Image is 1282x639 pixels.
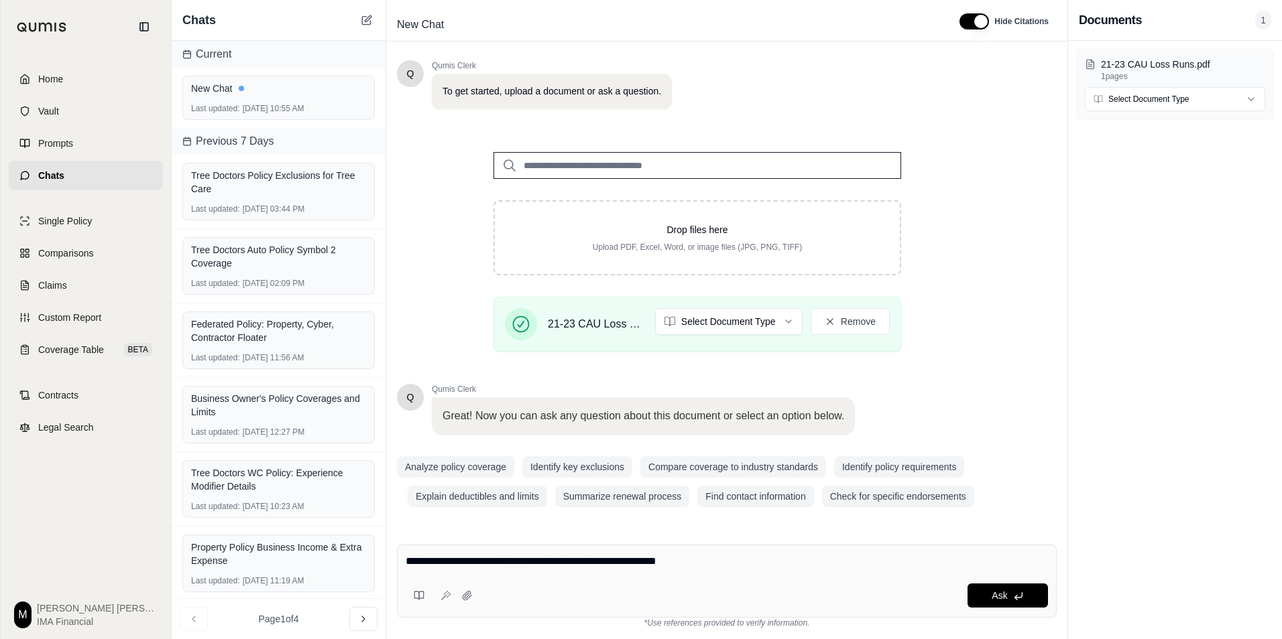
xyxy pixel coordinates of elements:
[9,413,163,442] a: Legal Search
[14,601,32,628] div: M
[555,486,690,507] button: Summarize renewal process
[9,335,163,364] a: Coverage TableBETA
[191,427,366,437] div: [DATE] 12:27 PM
[38,388,78,402] span: Contracts
[9,206,163,236] a: Single Policy
[259,612,299,626] span: Page 1 of 4
[443,84,661,98] p: To get started, upload a document or ask a question.
[38,104,59,118] span: Vault
[38,169,64,182] span: Chats
[548,316,644,332] span: 21-23 CAU Loss Runs.pdf
[407,390,414,404] span: Hello
[17,22,67,32] img: Qumis Logo
[697,486,813,507] button: Find contact information
[9,271,163,300] a: Claims
[191,575,366,586] div: [DATE] 11:19 AM
[9,303,163,332] a: Custom Report
[407,67,414,80] span: Hello
[9,161,163,190] a: Chats
[9,238,163,268] a: Comparisons
[172,128,386,155] div: Previous 7 Days
[432,384,855,395] span: Qumis Clerk
[9,96,163,126] a: Vault
[191,103,366,114] div: [DATE] 10:55 AM
[392,14,449,35] span: New Chat
[640,456,826,478] button: Compare coverage to industry standards
[191,278,240,289] span: Last updated:
[182,11,216,29] span: Chats
[9,380,163,410] a: Contracts
[811,308,890,335] button: Remove
[37,601,158,615] span: [PERSON_NAME] [PERSON_NAME]
[191,427,240,437] span: Last updated:
[408,486,547,507] button: Explain deductibles and limits
[1101,71,1265,82] p: 1 pages
[359,12,375,28] button: New Chat
[38,246,93,260] span: Comparisons
[38,343,104,356] span: Coverage Table
[994,16,1049,27] span: Hide Citations
[191,541,366,567] div: Property Policy Business Income & Extra Expense
[1101,58,1265,71] p: 21-23 CAU Loss Runs.pdf
[516,223,878,236] p: Drop files here
[397,456,514,478] button: Analyze policy coverage
[38,137,73,150] span: Prompts
[1255,11,1271,29] span: 1
[124,343,152,356] span: BETA
[38,72,63,86] span: Home
[1079,11,1142,29] h3: Documents
[38,311,101,324] span: Custom Report
[172,41,386,68] div: Current
[191,103,240,114] span: Last updated:
[191,317,366,344] div: Federated Policy: Property, Cyber, Contractor Floater
[397,618,1057,628] div: *Use references provided to verify information.
[1085,58,1265,82] button: 21-23 CAU Loss Runs.pdf1pages
[191,575,240,586] span: Last updated:
[191,169,366,196] div: Tree Doctors Policy Exclusions for Tree Care
[191,204,366,214] div: [DATE] 03:44 PM
[968,583,1048,608] button: Ask
[992,590,1007,601] span: Ask
[191,278,366,289] div: [DATE] 02:09 PM
[191,352,366,363] div: [DATE] 11:56 AM
[191,466,366,493] div: Tree Doctors WC Policy: Experience Modifier Details
[9,64,163,94] a: Home
[191,501,240,512] span: Last updated:
[443,408,844,424] p: Great! Now you can ask any question about this document or select an option below.
[516,242,878,253] p: Upload PDF, Excel, Word, or image files (JPG, PNG, TIFF)
[822,486,974,507] button: Check for specific endorsements
[432,60,672,71] span: Qumis Clerk
[133,16,155,38] button: Collapse sidebar
[38,214,92,228] span: Single Policy
[191,204,240,214] span: Last updated:
[522,456,632,478] button: Identify key exclusions
[392,14,943,35] div: Edit Title
[191,392,366,419] div: Business Owner's Policy Coverages and Limits
[191,82,366,95] div: New Chat
[38,279,67,292] span: Claims
[37,615,158,628] span: IMA Financial
[9,129,163,158] a: Prompts
[191,501,366,512] div: [DATE] 10:23 AM
[191,352,240,363] span: Last updated:
[191,243,366,270] div: Tree Doctors Auto Policy Symbol 2 Coverage
[38,421,94,434] span: Legal Search
[834,456,964,478] button: Identify policy requirements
